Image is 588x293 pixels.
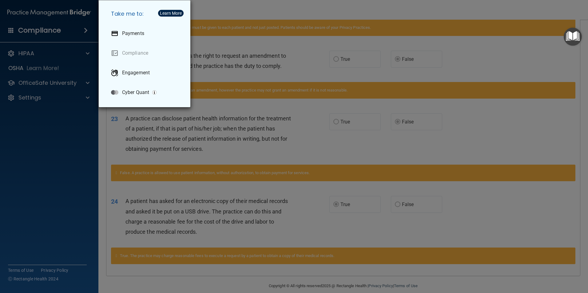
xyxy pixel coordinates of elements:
[106,5,185,22] h5: Take me to:
[106,45,185,62] a: Compliance
[106,64,185,81] a: Engagement
[158,10,184,17] button: Learn More
[122,89,149,96] p: Cyber Quant
[122,30,144,37] p: Payments
[106,84,185,101] a: Cyber Quant
[564,28,582,46] button: Open Resource Center
[160,11,182,15] div: Learn More
[106,25,185,42] a: Payments
[122,70,150,76] p: Engagement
